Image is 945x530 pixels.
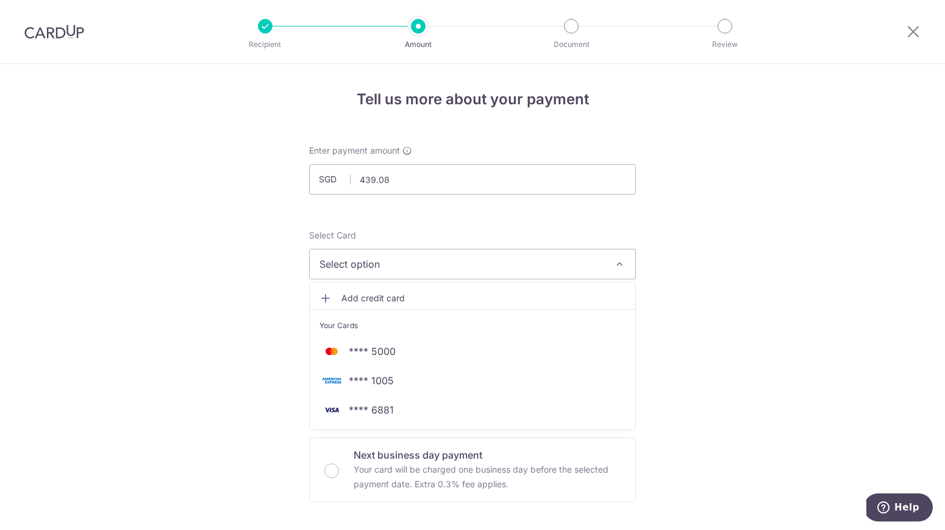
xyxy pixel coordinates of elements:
span: Your Cards [319,320,358,332]
span: Add credit card [341,292,626,304]
span: Enter payment amount [309,145,400,157]
img: AMEX [319,373,344,388]
p: Next business day payment [354,448,621,462]
span: translation missing: en.payables.payment_networks.credit_card.summary.labels.select_card [309,230,356,240]
span: SGD [319,173,351,185]
a: Add credit card [310,287,635,309]
button: Select option [309,249,636,279]
span: Select option [319,257,604,271]
img: MASTERCARD [319,344,344,359]
iframe: Opens a widget where you can find more information [866,493,933,524]
p: Document [526,38,616,51]
img: CardUp [24,24,84,39]
p: Amount [373,38,463,51]
input: 0.00 [309,164,636,195]
h4: Tell us more about your payment [309,88,636,110]
ul: Select option [309,282,636,430]
p: Recipient [220,38,310,51]
p: Your card will be charged one business day before the selected payment date. Extra 0.3% fee applies. [354,462,621,492]
p: Review [680,38,770,51]
img: VISA [319,403,344,417]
